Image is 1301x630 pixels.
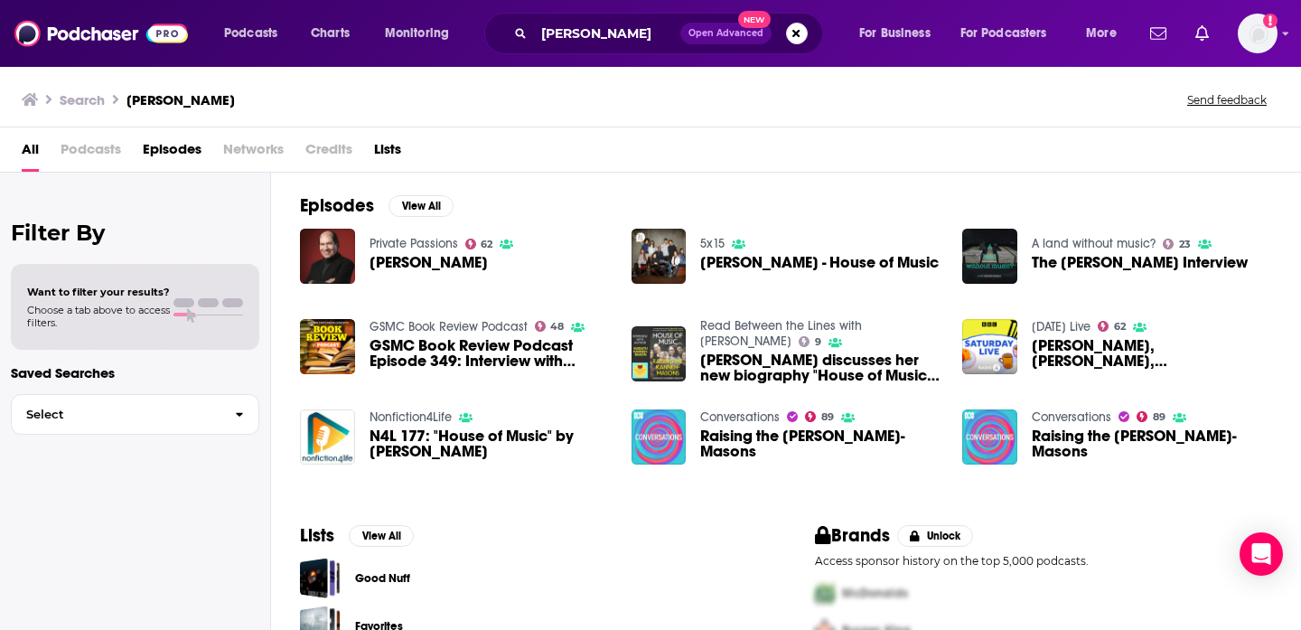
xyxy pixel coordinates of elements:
[501,13,840,54] div: Search podcasts, credits, & more...
[1032,428,1272,459] a: Raising the Kanneh-Masons
[370,428,610,459] a: N4L 177: "House of Music" by Kadiatu Kanneh-Mason
[799,336,821,347] a: 9
[143,135,201,172] span: Episodes
[821,413,834,421] span: 89
[632,229,687,284] img: Kadiatu Kanneh-Mason - House of Music
[700,428,941,459] a: Raising the Kanneh-Masons
[300,409,355,465] img: N4L 177: "House of Music" by Kadiatu Kanneh-Mason
[370,338,610,369] a: GSMC Book Review Podcast Episode 349: Interview with Kadiatu Kanneh-Mason
[1163,239,1191,249] a: 23
[960,21,1047,46] span: For Podcasters
[1238,14,1278,53] img: User Profile
[897,525,974,547] button: Unlock
[1032,236,1156,251] a: A land without music?
[300,319,355,374] img: GSMC Book Review Podcast Episode 349: Interview with Kadiatu Kanneh-Mason
[300,194,454,217] a: EpisodesView All
[1032,319,1090,334] a: Saturday Live
[700,255,939,270] span: [PERSON_NAME] - House of Music
[949,19,1073,48] button: open menu
[12,409,220,420] span: Select
[60,91,105,108] h3: Search
[22,135,39,172] a: All
[370,236,458,251] a: Private Passions
[1032,338,1272,369] a: Mark Addy, Kadiatu Kanneh-Mason, Mike and Andrew Lamport, Jason Mantzoukas
[223,135,284,172] span: Networks
[370,338,610,369] span: GSMC Book Review Podcast Episode 349: Interview with [PERSON_NAME]
[550,323,564,331] span: 48
[14,16,188,51] img: Podchaser - Follow, Share and Rate Podcasts
[1032,255,1248,270] span: The [PERSON_NAME] Interview
[700,236,725,251] a: 5x15
[962,229,1017,284] img: The Kadiatu Kanneh-Mason Interview
[61,135,121,172] span: Podcasts
[374,135,401,172] a: Lists
[859,21,931,46] span: For Business
[299,19,360,48] a: Charts
[1098,321,1126,332] a: 62
[370,255,488,270] a: Kadiatu Kanneh-Mason
[385,21,449,46] span: Monitoring
[632,409,687,465] img: Raising the Kanneh-Masons
[311,21,350,46] span: Charts
[27,286,170,298] span: Want to filter your results?
[632,326,687,381] img: Kadiatu Kanneh-Mason discusses her new biography "House of Music: Raising The Kadiatu Kanneh-Masons"
[305,135,352,172] span: Credits
[815,554,1272,568] p: Access sponsor history on the top 5,000 podcasts.
[1032,409,1111,425] a: Conversations
[1179,240,1191,249] span: 23
[1114,323,1126,331] span: 62
[700,409,780,425] a: Conversations
[815,338,821,346] span: 9
[805,411,834,422] a: 89
[700,318,862,349] a: Read Between the Lines with Molly Southgate
[962,319,1017,374] img: Mark Addy, Kadiatu Kanneh-Mason, Mike and Andrew Lamport, Jason Mantzoukas
[300,229,355,284] img: Kadiatu Kanneh-Mason
[11,220,259,246] h2: Filter By
[300,524,414,547] a: ListsView All
[481,240,492,249] span: 62
[738,11,771,28] span: New
[1086,21,1117,46] span: More
[300,194,374,217] h2: Episodes
[1182,92,1272,108] button: Send feedback
[688,29,763,38] span: Open Advanced
[370,319,528,334] a: GSMC Book Review Podcast
[815,524,890,547] h2: Brands
[1188,18,1216,49] a: Show notifications dropdown
[700,428,941,459] span: Raising the [PERSON_NAME]-Masons
[1153,413,1165,421] span: 89
[300,558,341,598] a: Good Nuff
[372,19,473,48] button: open menu
[842,586,908,601] span: McDonalds
[300,524,334,547] h2: Lists
[11,364,259,381] p: Saved Searches
[1032,428,1272,459] span: Raising the [PERSON_NAME]-Masons
[1032,338,1272,369] span: [PERSON_NAME], [PERSON_NAME], [PERSON_NAME] and [PERSON_NAME], [PERSON_NAME]
[370,255,488,270] span: [PERSON_NAME]
[680,23,772,44] button: Open AdvancedNew
[1073,19,1139,48] button: open menu
[808,575,842,612] img: First Pro Logo
[211,19,301,48] button: open menu
[962,409,1017,465] img: Raising the Kanneh-Masons
[27,304,170,329] span: Choose a tab above to access filters.
[370,428,610,459] span: N4L 177: "House of Music" by [PERSON_NAME]
[847,19,953,48] button: open menu
[1240,532,1283,576] div: Open Intercom Messenger
[465,239,493,249] a: 62
[1032,255,1248,270] a: The Kadiatu Kanneh-Mason Interview
[700,353,941,383] a: Kadiatu Kanneh-Mason discusses her new biography "House of Music: Raising The Kadiatu Kanneh-Masons"
[700,353,941,383] span: [PERSON_NAME] discusses her new biography "House of Music: Raising The [PERSON_NAME]"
